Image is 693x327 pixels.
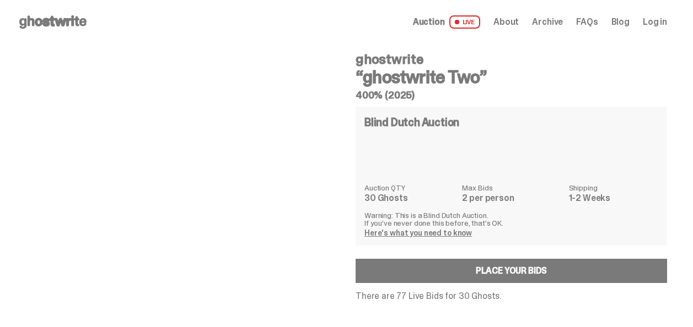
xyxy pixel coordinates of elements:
[364,228,472,238] a: Here's what you need to know
[356,90,667,100] h5: 400% (2025)
[364,117,459,128] h4: Blind Dutch Auction
[356,259,667,283] a: Place your Bids
[449,15,481,29] span: LIVE
[493,18,519,26] a: About
[413,15,480,29] a: Auction LIVE
[364,211,658,227] p: Warning: This is a Blind Dutch Auction. If you’ve never done this before, that’s OK.
[462,184,562,192] dt: Max Bids
[413,18,445,26] span: Auction
[532,18,563,26] a: Archive
[611,18,630,26] a: Blog
[364,184,455,192] dt: Auction QTY
[569,184,658,192] dt: Shipping
[462,194,562,203] dd: 2 per person
[364,194,455,203] dd: 30 Ghosts
[356,292,667,301] p: There are 77 Live Bids for 30 Ghosts.
[356,53,667,66] h4: ghostwrite
[569,194,658,203] dd: 1-2 Weeks
[643,18,667,26] a: Log in
[576,18,598,26] a: FAQs
[356,68,667,86] h3: “ghostwrite Two”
